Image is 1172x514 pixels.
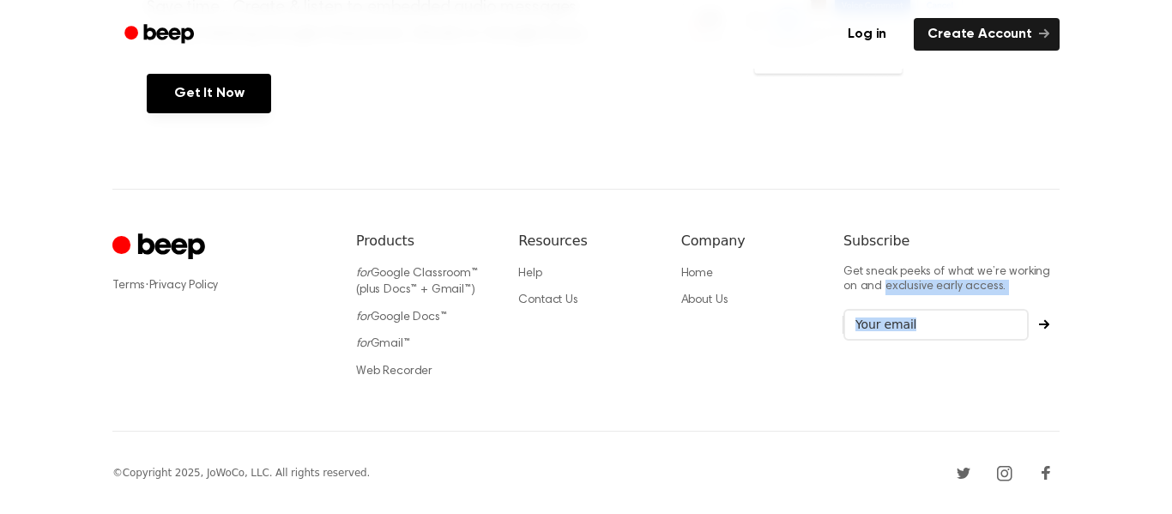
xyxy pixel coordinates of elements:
a: Home [681,268,713,280]
a: Help [518,268,541,280]
a: Contact Us [518,294,577,306]
a: Facebook [1032,459,1060,487]
i: for [356,338,371,350]
p: Get sneak peeks of what we’re working on and exclusive early access. [843,265,1060,295]
a: forGoogle Classroom™ (plus Docs™ + Gmail™) [356,268,478,297]
a: Get It Now [147,74,271,113]
input: Your email [843,309,1029,342]
button: Subscribe [1029,319,1060,330]
a: Cruip [112,231,209,264]
a: Log in [831,15,903,54]
i: for [356,268,371,280]
a: Privacy Policy [149,280,219,292]
h6: Subscribe [843,231,1060,251]
div: · [112,277,329,294]
a: Twitter [950,459,977,487]
h6: Company [681,231,816,251]
a: forGoogle Docs™ [356,311,447,324]
a: Web Recorder [356,366,432,378]
h6: Resources [518,231,653,251]
a: forGmail™ [356,338,410,350]
div: © Copyright 2025, JoWoCo, LLC. All rights reserved. [112,465,370,481]
a: Instagram [991,459,1018,487]
a: Beep [112,18,209,51]
i: for [356,311,371,324]
h6: Products [356,231,491,251]
a: Create Account [914,18,1060,51]
a: About Us [681,294,728,306]
a: Terms [112,280,145,292]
